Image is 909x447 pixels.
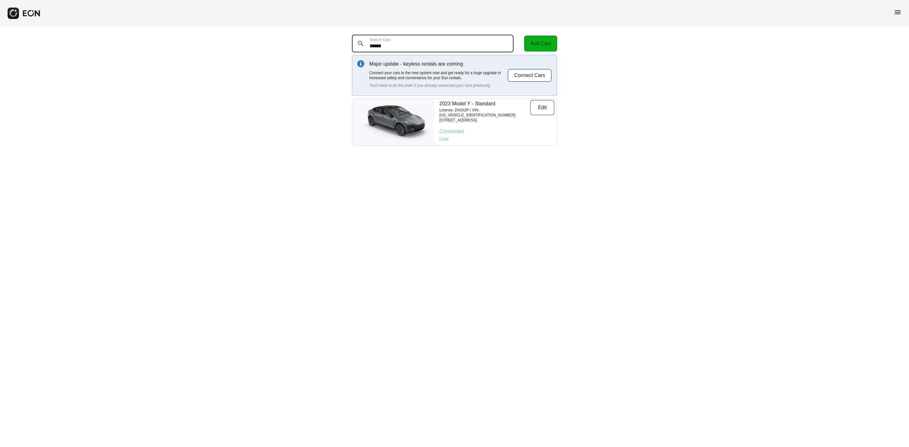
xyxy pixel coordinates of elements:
[370,37,391,42] label: Search Cars
[369,83,508,88] p: You'll need to do this even if you already connected your cars previously.
[369,60,508,68] p: Major update - keyless rentals are coming
[439,118,530,123] p: [STREET_ADDRESS]
[894,9,901,16] span: menu
[439,108,530,118] p: License: ZH3X2P | VIN: [US_VEHICLE_IDENTIFICATION_NUMBER]
[357,60,364,67] img: info
[524,36,557,51] button: Add Cars
[369,70,508,80] p: Connect your cars to the new system now and get ready for a huge upgrade in increased safety and ...
[352,102,434,143] img: car
[530,100,554,115] button: Edit
[439,128,554,135] p: Connected
[439,135,554,143] p: Live
[439,100,530,108] p: 2023 Model Y - Standard
[508,69,552,82] button: Connect Cars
